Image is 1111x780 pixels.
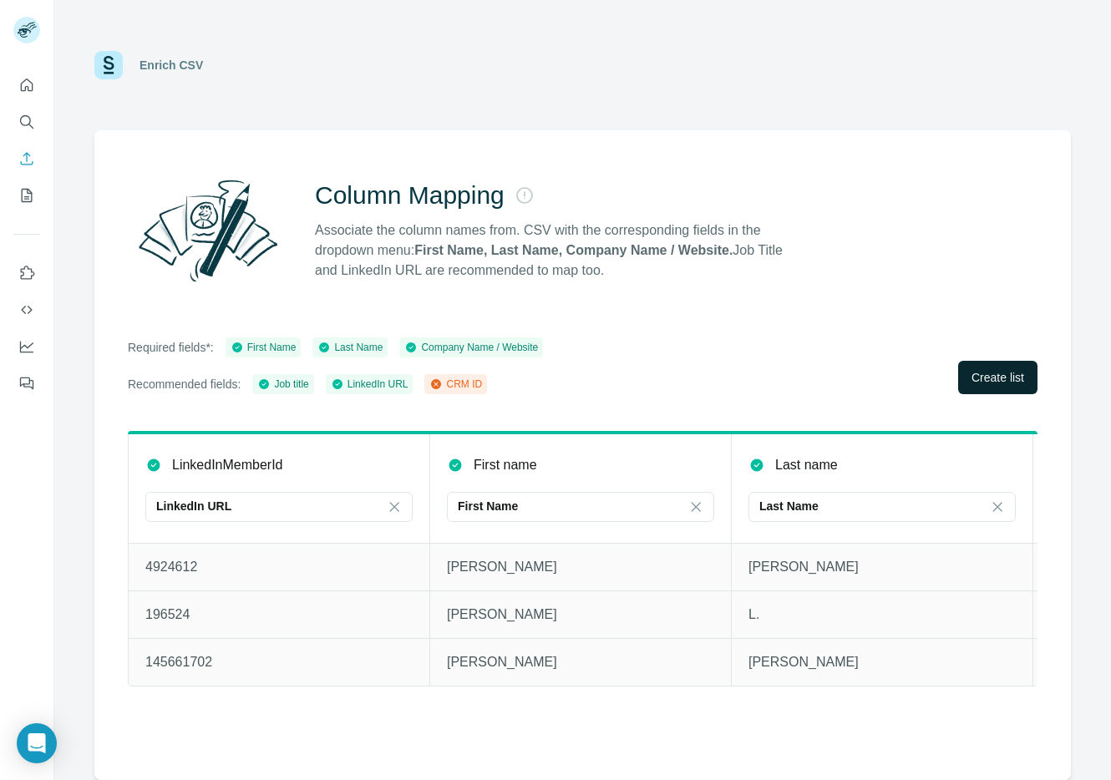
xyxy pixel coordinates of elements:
[145,652,413,672] p: 145661702
[317,340,383,355] div: Last Name
[958,361,1037,394] button: Create list
[231,340,297,355] div: First Name
[748,557,1016,577] p: [PERSON_NAME]
[748,605,1016,625] p: L.
[331,377,408,392] div: LinkedIn URL
[13,107,40,137] button: Search
[474,455,537,475] p: First name
[748,652,1016,672] p: [PERSON_NAME]
[447,652,714,672] p: [PERSON_NAME]
[13,332,40,362] button: Dashboard
[17,723,57,763] div: Open Intercom Messenger
[447,557,714,577] p: [PERSON_NAME]
[13,368,40,398] button: Feedback
[429,377,482,392] div: CRM ID
[128,339,214,356] p: Required fields*:
[13,295,40,325] button: Use Surfe API
[458,498,518,514] p: First Name
[172,455,283,475] p: LinkedInMemberId
[759,498,819,514] p: Last Name
[971,369,1024,386] span: Create list
[94,51,123,79] img: Surfe Logo
[257,377,308,392] div: Job title
[128,170,288,291] img: Surfe Illustration - Column Mapping
[414,243,733,257] strong: First Name, Last Name, Company Name / Website.
[140,57,203,73] div: Enrich CSV
[156,498,231,514] p: LinkedIn URL
[145,605,413,625] p: 196524
[13,258,40,288] button: Use Surfe on LinkedIn
[13,144,40,174] button: Enrich CSV
[13,180,40,210] button: My lists
[145,557,413,577] p: 4924612
[404,340,538,355] div: Company Name / Website
[775,455,838,475] p: Last name
[128,376,241,393] p: Recommended fields:
[447,605,714,625] p: [PERSON_NAME]
[13,70,40,100] button: Quick start
[315,180,505,210] h2: Column Mapping
[315,220,798,281] p: Associate the column names from. CSV with the corresponding fields in the dropdown menu: Job Titl...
